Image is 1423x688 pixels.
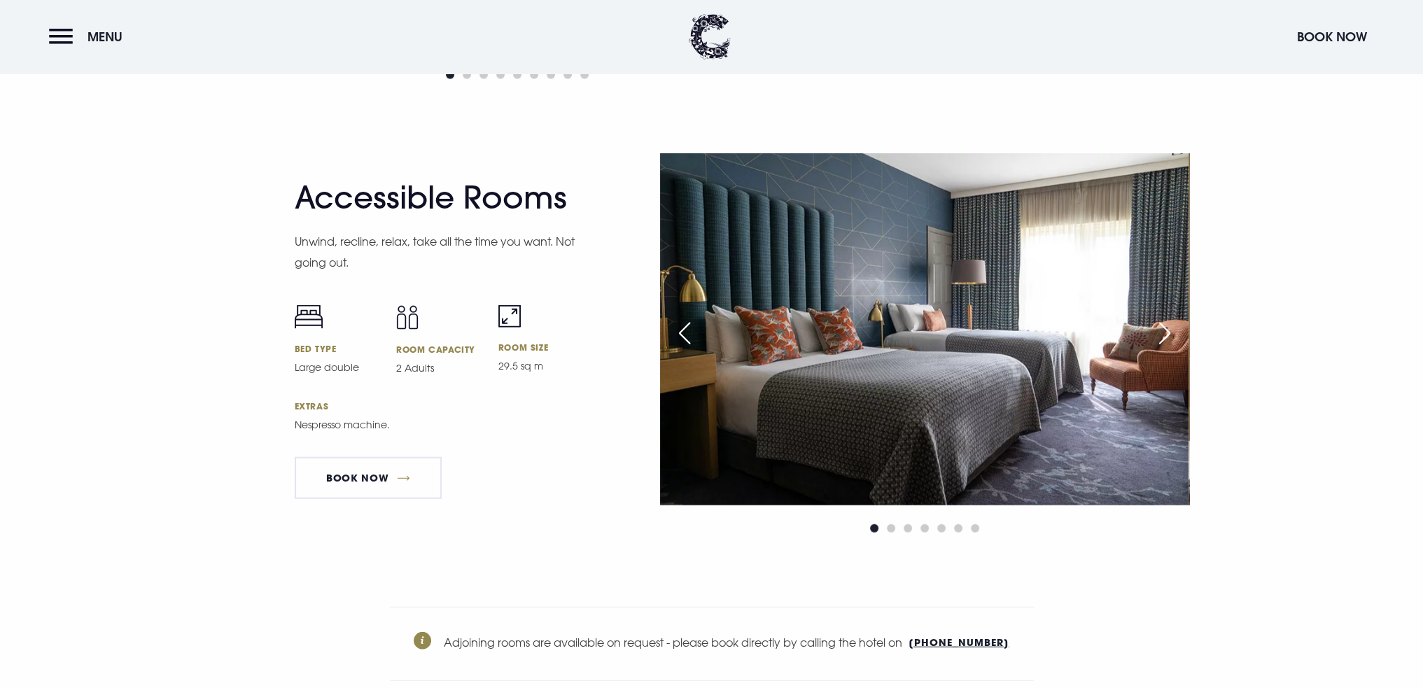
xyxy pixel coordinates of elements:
p: Unwind, recline, relax, take all the time you want. Not going out. [295,231,582,274]
h6: Room Capacity [396,344,482,355]
span: Go to slide 7 [971,524,979,533]
span: Go to slide 4 [920,524,929,533]
span: Go to slide 2 [463,71,471,79]
span: Go to slide 6 [530,71,538,79]
span: Go to slide 5 [513,71,521,79]
span: Go to slide 1 [870,524,878,533]
p: Large double [295,360,380,375]
a: Book Now [295,457,442,499]
img: Hotel in Bangor Northern Ireland [660,153,1189,505]
div: Next slide [1147,318,1182,349]
span: Go to slide 6 [954,524,962,533]
span: Go to slide 9 [580,71,589,79]
h6: Extras [295,400,584,412]
h6: Room Size [498,342,584,353]
span: Menu [87,29,122,45]
a: [PHONE_NUMBER] [909,636,1009,656]
h6: Bed Type [295,343,380,354]
span: Go to slide 1 [446,71,454,79]
button: Menu [49,22,129,52]
div: Previous slide [667,318,702,349]
span: Go to slide 3 [479,71,488,79]
span: Go to slide 4 [496,71,505,79]
img: Clandeboye Lodge [689,14,731,59]
img: Capacity icon [396,305,419,330]
span: Go to slide 8 [563,71,572,79]
button: Book Now [1290,22,1374,52]
img: Bed icon [295,305,323,329]
p: 2 Adults [396,360,482,376]
span: Go to slide 2 [887,524,895,533]
p: Adjoining rooms are available on request - please book directly by calling the hotel on [390,632,1034,656]
span: Go to slide 5 [937,524,946,533]
span: Go to slide 3 [904,524,912,533]
span: Go to slide 7 [547,71,555,79]
img: Room size icon [498,305,521,328]
p: Nespresso machine. [295,417,582,433]
p: 29.5 sq m [498,358,584,374]
h2: Accessible Rooms [295,179,568,216]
